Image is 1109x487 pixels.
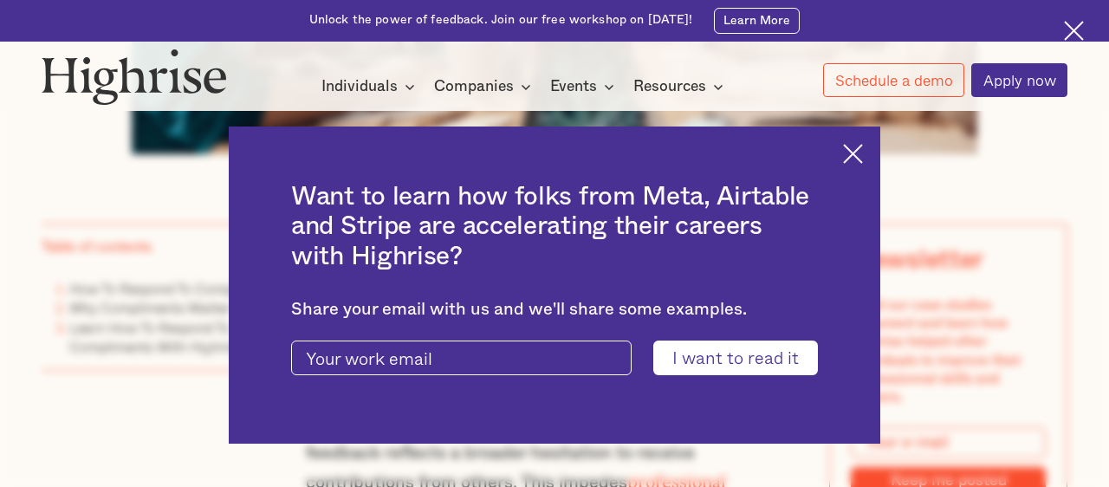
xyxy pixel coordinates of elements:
[1064,21,1084,41] img: Cross icon
[823,63,964,97] a: Schedule a demo
[291,300,818,321] div: Share your email with us and we'll share some examples.
[309,12,693,29] div: Unlock the power of feedback. Join our free workshop on [DATE]!
[653,341,818,375] input: I want to read it
[321,76,420,97] div: Individuals
[291,341,632,375] input: Your work email
[42,49,227,105] img: Highrise logo
[714,8,801,35] a: Learn More
[434,76,536,97] div: Companies
[321,76,398,97] div: Individuals
[843,144,863,164] img: Cross icon
[434,76,514,97] div: Companies
[291,341,818,375] form: current-ascender-blog-article-modal-form
[971,63,1067,98] a: Apply now
[633,76,729,97] div: Resources
[633,76,706,97] div: Resources
[550,76,597,97] div: Events
[550,76,619,97] div: Events
[291,182,818,272] h2: Want to learn how folks from Meta, Airtable and Stripe are accelerating their careers with Highrise?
